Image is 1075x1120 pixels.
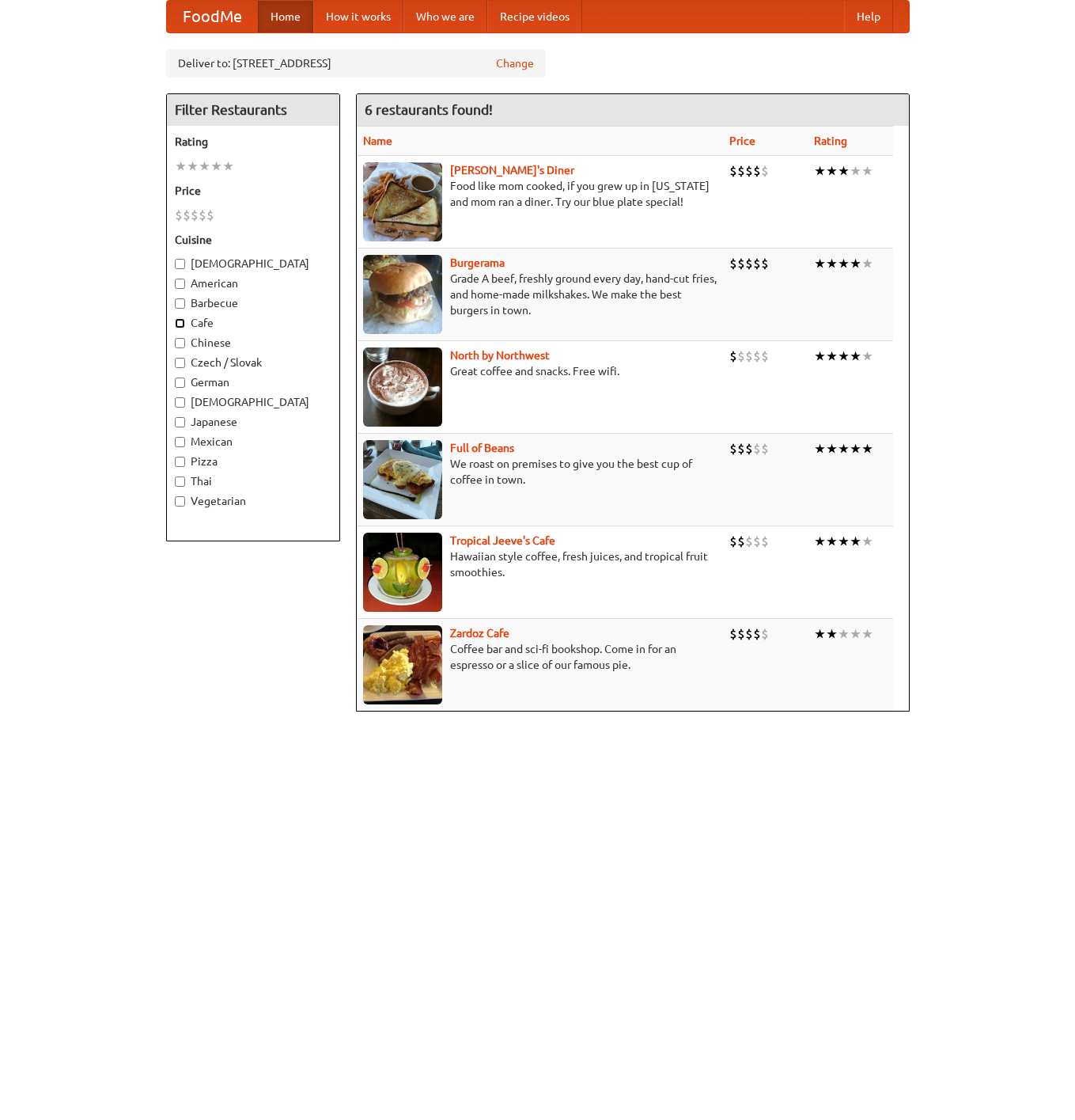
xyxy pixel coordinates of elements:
[737,625,745,643] li: $
[861,255,873,272] li: ★
[363,456,717,488] p: We roast on premises to give you the best cup of coffee in town.
[761,533,769,550] li: $
[450,349,550,362] b: North by Northwest
[175,434,331,450] label: Mexican
[175,232,331,248] h5: Cuisine
[365,102,493,117] ng-pluralize: 6 restaurants found!
[403,1,487,32] a: Who we are
[175,394,331,410] label: [DEMOGRAPHIC_DATA]
[826,440,838,457] li: ★
[844,1,893,32] a: Help
[737,533,745,550] li: $
[175,183,331,199] h5: Price
[861,347,873,365] li: ★
[175,259,185,269] input: [DEMOGRAPHIC_DATA]
[175,493,331,509] label: Vegetarian
[729,533,737,550] li: $
[187,158,199,175] li: ★
[737,440,745,457] li: $
[814,347,826,365] li: ★
[363,440,442,519] img: beans.jpg
[826,347,838,365] li: ★
[175,295,331,311] label: Barbecue
[838,347,850,365] li: ★
[850,347,861,365] li: ★
[450,627,509,640] a: Zardoz Cafe
[175,335,331,351] label: Chinese
[861,533,873,550] li: ★
[363,363,717,379] p: Great coffee and snacks. Free wifi.
[850,440,861,457] li: ★
[745,255,753,272] li: $
[745,162,753,180] li: $
[363,347,442,427] img: north.jpg
[175,397,185,408] input: [DEMOGRAPHIC_DATA]
[745,347,753,365] li: $
[729,255,737,272] li: $
[838,440,850,457] li: ★
[175,279,185,289] input: American
[838,255,850,272] li: ★
[175,134,331,150] h5: Rating
[363,178,717,210] p: Food like mom cooked, if you grew up in [US_STATE] and mom ran a diner. Try our blue plate special!
[814,625,826,643] li: ★
[761,255,769,272] li: $
[737,347,745,365] li: $
[175,355,331,370] label: Czech / Slovak
[166,49,546,78] div: Deliver to: [STREET_ADDRESS]
[175,414,331,430] label: Japanese
[175,256,331,271] label: [DEMOGRAPHIC_DATA]
[175,454,331,469] label: Pizza
[753,347,761,365] li: $
[363,135,392,147] a: Name
[753,162,761,180] li: $
[175,473,331,489] label: Thai
[729,162,737,180] li: $
[826,625,838,643] li: ★
[850,533,861,550] li: ★
[753,440,761,457] li: $
[183,207,191,224] li: $
[761,162,769,180] li: $
[838,162,850,180] li: ★
[450,534,555,547] b: Tropical Jeeve's Cafe
[222,158,234,175] li: ★
[729,625,737,643] li: $
[210,158,222,175] li: ★
[450,442,514,454] b: Full of Beans
[761,347,769,365] li: $
[175,496,185,507] input: Vegetarian
[753,625,761,643] li: $
[175,358,185,368] input: Czech / Slovak
[496,55,534,71] a: Change
[450,164,574,177] a: [PERSON_NAME]'s Diner
[745,625,753,643] li: $
[753,255,761,272] li: $
[206,207,214,224] li: $
[729,440,737,457] li: $
[167,94,339,126] h4: Filter Restaurants
[761,625,769,643] li: $
[175,318,185,328] input: Cafe
[826,255,838,272] li: ★
[861,440,873,457] li: ★
[737,162,745,180] li: $
[814,162,826,180] li: ★
[450,256,505,269] a: Burgerama
[745,440,753,457] li: $
[737,255,745,272] li: $
[761,440,769,457] li: $
[167,1,258,32] a: FoodMe
[175,437,185,447] input: Mexican
[363,255,442,334] img: burgerama.jpg
[838,625,850,643] li: ★
[729,135,755,147] a: Price
[175,275,331,291] label: American
[363,549,717,580] p: Hawaiian style coffee, fresh juices, and tropical fruit smoothies.
[175,457,185,467] input: Pizza
[861,162,873,180] li: ★
[175,298,185,309] input: Barbecue
[363,641,717,673] p: Coffee bar and sci-fi bookshop. Come in for an espresso or a slice of our famous pie.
